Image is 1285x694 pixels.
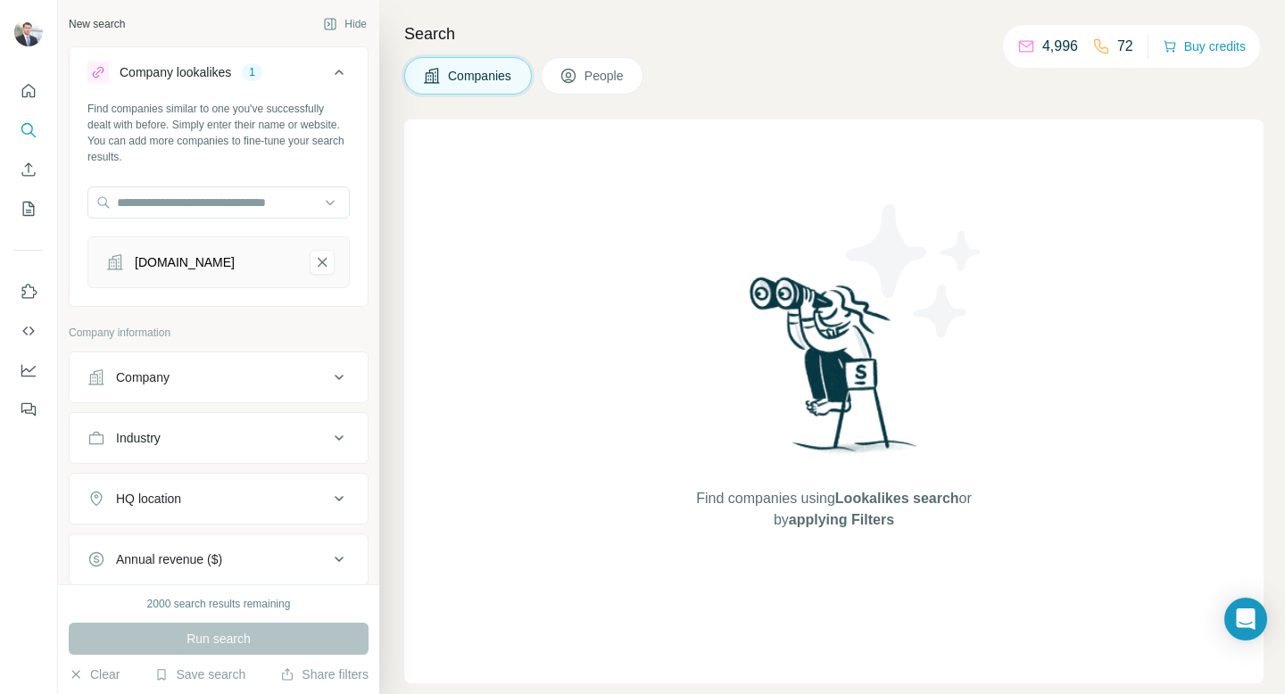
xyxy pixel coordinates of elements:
[116,490,181,508] div: HQ location
[69,665,120,683] button: Clear
[14,18,43,46] img: Avatar
[135,253,235,271] div: [DOMAIN_NAME]
[1163,34,1246,59] button: Buy credits
[70,417,368,459] button: Industry
[311,11,379,37] button: Hide
[14,75,43,107] button: Quick start
[116,550,222,568] div: Annual revenue ($)
[1224,598,1267,640] div: Open Intercom Messenger
[70,477,368,520] button: HQ location
[1117,36,1133,57] p: 72
[404,21,1264,46] h4: Search
[584,67,626,85] span: People
[280,665,369,683] button: Share filters
[448,67,513,85] span: Companies
[116,368,170,386] div: Company
[789,512,894,527] span: applying Filters
[147,596,291,612] div: 2000 search results remaining
[834,191,995,351] img: Surfe Illustration - Stars
[120,63,231,81] div: Company lookalikes
[1042,36,1078,57] p: 4,996
[742,272,927,471] img: Surfe Illustration - Woman searching with binoculars
[14,354,43,386] button: Dashboard
[70,538,368,581] button: Annual revenue ($)
[242,64,262,80] div: 1
[70,51,368,101] button: Company lookalikes1
[154,665,245,683] button: Save search
[14,315,43,347] button: Use Surfe API
[14,193,43,225] button: My lists
[87,101,350,165] div: Find companies similar to one you've successfully dealt with before. Simply enter their name or w...
[116,429,161,447] div: Industry
[70,356,368,399] button: Company
[14,276,43,308] button: Use Surfe on LinkedIn
[14,393,43,425] button: Feedback
[69,16,125,32] div: New search
[14,114,43,146] button: Search
[310,250,335,275] button: beckerventures.de-remove-button
[14,153,43,186] button: Enrich CSV
[835,491,959,506] span: Lookalikes search
[691,488,976,531] span: Find companies using or by
[69,325,369,341] p: Company information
